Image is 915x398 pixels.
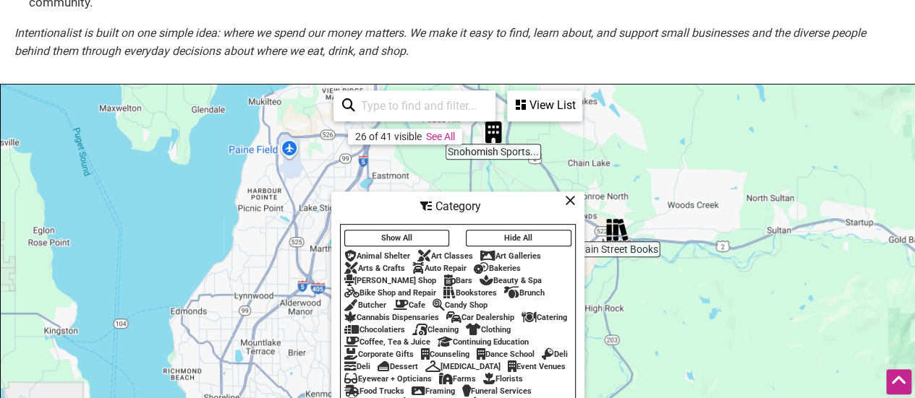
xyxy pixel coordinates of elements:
[480,276,542,285] div: Beauty & Spa
[443,288,497,298] div: Bookstores
[886,369,911,394] div: Scroll Back to Top
[393,300,425,310] div: Cafe
[504,288,545,298] div: Brunch
[378,362,418,371] div: Dessert
[483,374,523,384] div: Florists
[412,325,459,334] div: Cleaning
[438,337,529,347] div: Continuing Education
[542,350,568,359] div: Deli
[344,337,430,347] div: Coffee, Tea & Juice
[333,193,583,220] div: Category
[508,92,581,119] div: View List
[433,300,488,310] div: Candy Shop
[355,92,487,120] input: Type to find and filter...
[344,325,405,334] div: Chocolatiers
[344,251,410,261] div: Animal Shelter
[443,276,472,285] div: Bars
[344,264,405,273] div: Arts & Crafts
[344,288,436,298] div: Bike Shop and Repair
[507,90,582,121] div: See a list of the visible businesses
[344,230,450,246] button: Show All
[412,386,455,396] div: Framing
[412,264,467,273] div: Auto Repair
[344,276,436,285] div: [PERSON_NAME] Shop
[439,374,476,384] div: Farms
[466,230,571,246] button: Hide All
[425,362,501,371] div: [MEDICAL_DATA]
[466,325,511,334] div: Clothing
[344,386,404,396] div: Food Trucks
[480,251,541,261] div: Art Galleries
[417,251,473,261] div: Art Classes
[606,219,628,241] div: Main Street Books
[344,300,386,310] div: Butcher
[446,313,514,322] div: Car Dealership
[14,26,866,59] em: Intentionalist is built on one simple idea: where we spend our money matters. We make it easy to ...
[477,350,535,359] div: Dance School
[421,350,469,359] div: Counseling
[344,374,432,384] div: Eyewear + Opticians
[462,386,532,396] div: Funeral Services
[344,362,370,371] div: Deli
[344,350,414,359] div: Corporate Gifts
[426,131,455,142] a: See All
[355,131,422,142] div: 26 of 41 visible
[474,264,521,273] div: Bakeries
[333,90,495,121] div: Type to search and filter
[344,313,439,322] div: Cannabis Dispensaries
[508,362,566,371] div: Event Venues
[522,313,567,322] div: Catering
[482,121,504,143] div: Snohomish Sports Dome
